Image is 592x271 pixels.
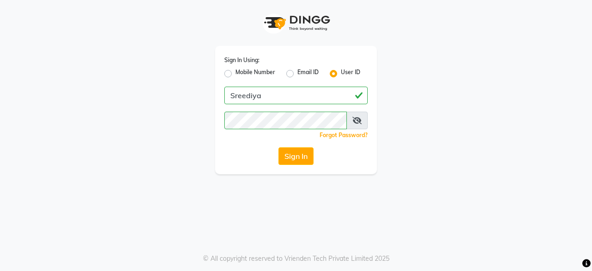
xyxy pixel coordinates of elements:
[224,56,259,64] label: Sign In Using:
[259,9,333,37] img: logo1.svg
[224,87,368,104] input: Username
[224,112,347,129] input: Username
[297,68,319,79] label: Email ID
[320,132,368,139] a: Forgot Password?
[341,68,360,79] label: User ID
[235,68,275,79] label: Mobile Number
[278,147,314,165] button: Sign In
